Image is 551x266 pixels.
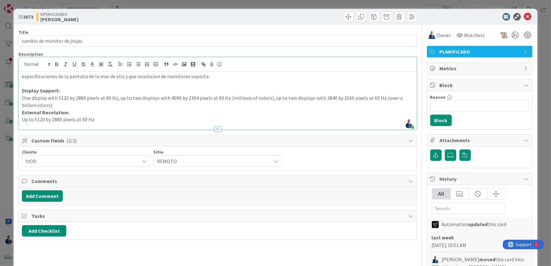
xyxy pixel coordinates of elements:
span: REMOTO [157,157,268,166]
span: Owner [437,31,451,39]
label: Title [18,29,29,35]
span: OPERACIONES [40,12,79,17]
p: Up to 5120 by 2880 pixels at 60 Hz [22,116,413,123]
span: Tasks [31,212,405,220]
button: Add Checklist [22,225,66,237]
b: moved [480,256,496,263]
button: Block [430,115,452,126]
b: [PERSON_NAME] [40,17,79,22]
span: Support [13,1,29,9]
input: Search... [432,203,505,214]
img: eobJXfT326UEnkSeOkwz9g1j3pWW2An1.png [405,119,413,128]
span: Description [18,51,43,57]
span: PLANIFICADO [440,48,521,55]
b: updated [469,221,488,227]
span: Comments [31,177,405,185]
span: ID [18,13,33,21]
span: History [440,175,521,183]
span: Automation this card [442,220,507,228]
b: last week [432,234,454,241]
span: Custom Fields [31,137,405,144]
span: Watchers [464,31,485,39]
span: IVOR [25,157,136,166]
div: 1 [33,3,35,8]
div: [DATE] 10:51 AM [432,234,528,249]
div: All [432,188,451,199]
div: Sitio [153,150,282,154]
img: GA [432,256,439,263]
p: especificaciones de la pantalla de la mac de ella y que resolucion de monitores soporta [22,73,413,80]
b: 3673 [23,14,33,20]
span: Block [440,81,521,89]
button: Add Comment [22,190,63,202]
strong: External Resolution: [22,109,69,116]
div: Cliente [22,150,150,154]
strong: Display Support: [22,87,60,94]
span: Attachments [440,136,521,144]
span: Metrics [440,65,521,72]
input: type card name here... [18,35,417,47]
p: One display with 5120 by 2880 pixels at 60 Hz, up to two displays with 4096 by 2304 pixels at 60 ... [22,94,413,109]
img: GA [428,31,436,39]
span: ( 2/2 ) [66,137,77,144]
label: Reason [430,94,446,100]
